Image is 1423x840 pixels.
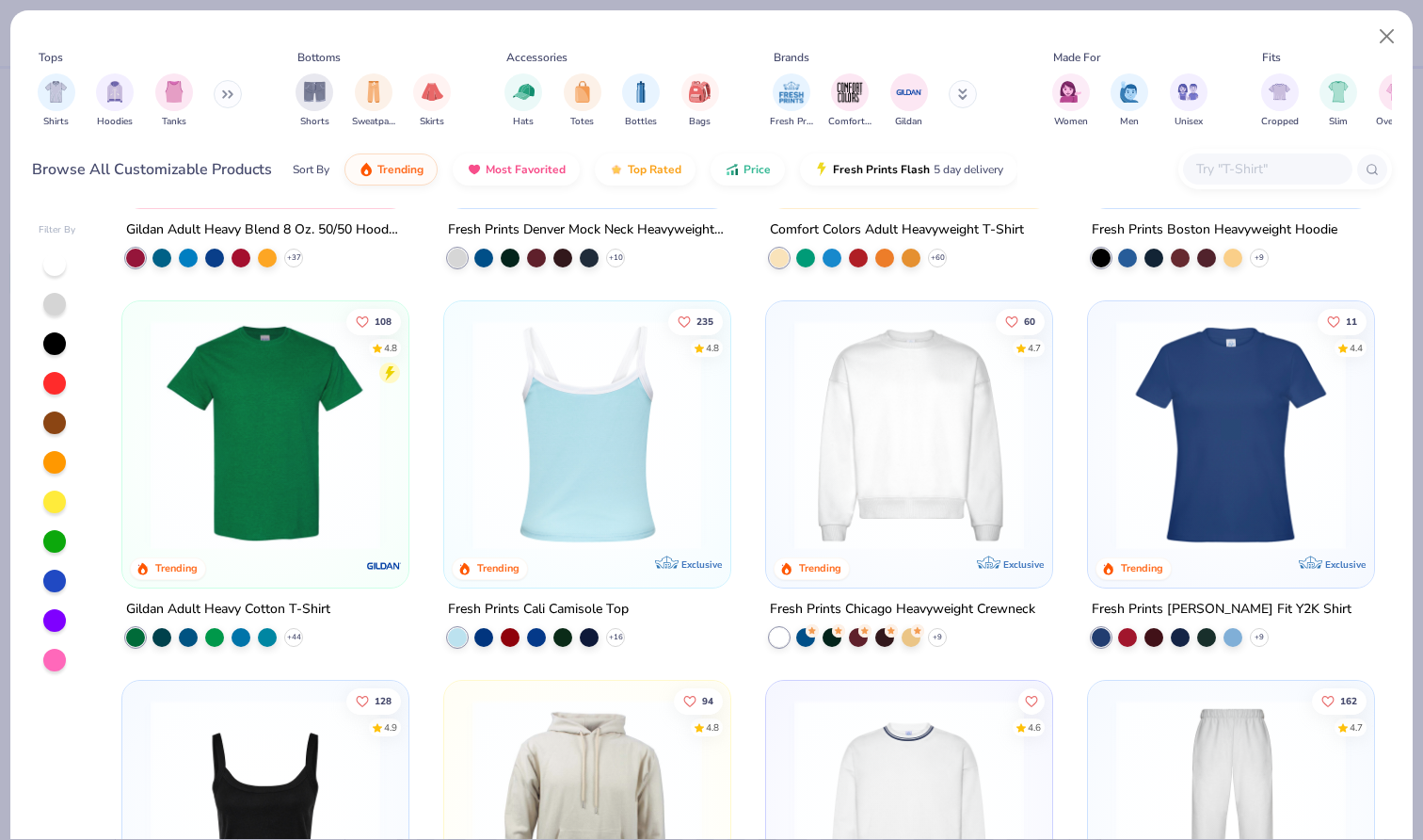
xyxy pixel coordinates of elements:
[1170,73,1207,129] button: filter button
[1053,49,1100,66] div: Made For
[513,115,534,129] span: Hats
[385,341,398,355] div: 4.8
[141,320,390,550] img: db319196-8705-402d-8b46-62aaa07ed94f
[297,49,341,66] div: Bottoms
[486,162,566,177] span: Most Favorited
[711,153,785,186] button: Price
[96,73,134,129] button: filter button
[1120,115,1139,129] span: Men
[1003,557,1044,570] span: Exclusive
[38,73,75,129] button: filter button
[628,162,681,177] span: Top Rated
[828,73,871,129] div: filter for Comfort Colors
[1175,115,1203,129] span: Unisex
[43,115,69,129] span: Shirts
[890,73,928,129] div: filter for Gildan
[1255,252,1264,264] span: + 9
[1262,49,1281,66] div: Fits
[1052,73,1090,129] button: filter button
[1107,320,1355,550] img: 6a9a0a85-ee36-4a89-9588-981a92e8a910
[681,73,719,129] button: filter button
[895,115,922,129] span: Gildan
[570,115,594,129] span: Totes
[609,252,623,264] span: + 10
[413,73,451,129] button: filter button
[1170,73,1207,129] div: filter for Unisex
[448,597,629,621] div: Fresh Prints Cali Camisole Top
[1319,73,1357,129] div: filter for Slim
[304,81,326,103] img: Shorts Image
[1092,597,1351,621] div: Fresh Prints [PERSON_NAME] Fit Y2K Shirt
[1340,696,1357,705] span: 162
[453,153,580,186] button: Most Favorited
[770,73,813,129] button: filter button
[1054,115,1088,129] span: Women
[689,115,711,129] span: Bags
[39,49,63,66] div: Tops
[800,153,1017,186] button: Fresh Prints Flash5 day delivery
[420,115,444,129] span: Skirts
[1028,341,1041,355] div: 4.7
[1052,73,1090,129] div: filter for Women
[996,308,1045,334] button: Like
[352,73,395,129] div: filter for Sweatpants
[1328,81,1349,103] img: Slim Image
[359,162,374,177] img: trending.gif
[126,597,330,621] div: Gildan Adult Heavy Cotton T-Shirt
[1346,316,1357,326] span: 11
[1024,316,1035,326] span: 60
[814,162,829,177] img: flash.gif
[777,78,806,106] img: Fresh Prints Image
[97,115,133,129] span: Hoodies
[930,252,944,264] span: + 60
[344,153,438,186] button: Trending
[770,73,813,129] div: filter for Fresh Prints
[785,320,1033,550] img: 1358499d-a160-429c-9f1e-ad7a3dc244c9
[376,316,392,326] span: 108
[347,687,402,714] button: Like
[296,73,333,129] button: filter button
[689,81,710,103] img: Bags Image
[1119,81,1140,103] img: Men Image
[890,73,928,129] button: filter button
[1018,687,1045,714] button: Like
[155,73,193,129] div: filter for Tanks
[287,252,301,264] span: + 37
[347,308,402,334] button: Like
[934,159,1003,181] span: 5 day delivery
[463,320,711,550] img: 61d0f7fa-d448-414b-acbf-5d07f88334cb
[696,316,713,326] span: 235
[833,162,930,177] span: Fresh Prints Flash
[1312,687,1367,714] button: Like
[1092,218,1337,242] div: Fresh Prints Boston Heavyweight Hoodie
[674,687,723,714] button: Like
[296,73,333,129] div: filter for Shorts
[933,631,942,642] span: + 9
[1324,557,1365,570] span: Exclusive
[504,73,542,129] div: filter for Hats
[828,115,871,129] span: Comfort Colors
[1269,81,1290,103] img: Cropped Image
[32,158,272,181] div: Browse All Customizable Products
[376,696,392,705] span: 128
[622,73,660,129] button: filter button
[385,720,398,735] div: 4.9
[293,161,329,178] div: Sort By
[668,308,723,334] button: Like
[743,162,771,177] span: Price
[1032,320,1281,550] img: 9145e166-e82d-49ae-94f7-186c20e691c9
[1111,73,1148,129] div: filter for Men
[377,162,424,177] span: Trending
[1177,81,1199,103] img: Unisex Image
[467,162,482,177] img: most_fav.gif
[609,162,624,177] img: TopRated.gif
[711,320,960,550] img: a25d9891-da96-49f3-a35e-76288174bf3a
[1261,115,1299,129] span: Cropped
[1376,73,1418,129] div: filter for Oversized
[126,218,405,242] div: Gildan Adult Heavy Blend 8 Oz. 50/50 Hooded Sweatshirt
[155,73,193,129] button: filter button
[1376,115,1418,129] span: Oversized
[770,218,1024,242] div: Comfort Colors Adult Heavyweight T-Shirt
[1318,308,1367,334] button: Like
[681,557,722,570] span: Exclusive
